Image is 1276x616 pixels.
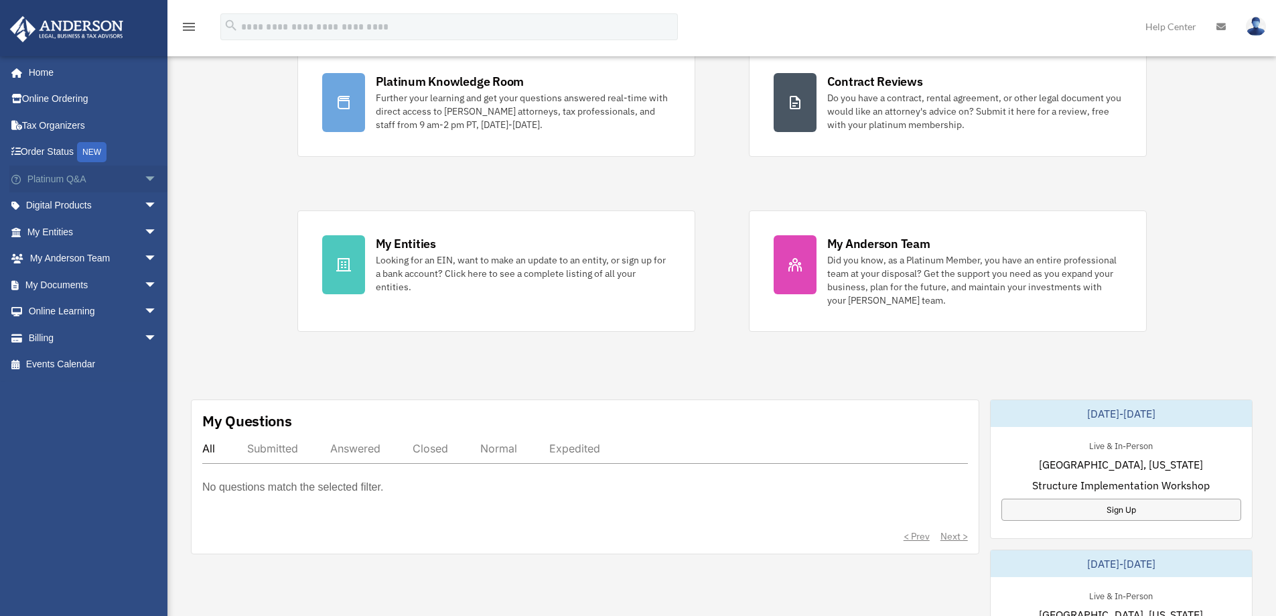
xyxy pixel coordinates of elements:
div: NEW [77,142,107,162]
div: My Entities [376,235,436,252]
span: arrow_drop_down [144,166,171,193]
div: Live & In-Person [1078,438,1163,452]
a: Sign Up [1001,499,1241,521]
div: My Anderson Team [827,235,930,252]
div: Looking for an EIN, want to make an update to an entity, or sign up for a bank account? Click her... [376,253,670,294]
a: Order StatusNEW [9,139,178,166]
img: User Pic [1246,17,1266,36]
div: Did you know, as a Platinum Member, you have an entire professional team at your disposal? Get th... [827,253,1122,307]
a: Platinum Knowledge Room Further your learning and get your questions answered real-time with dire... [297,48,695,157]
div: Contract Reviews [827,73,923,90]
a: Platinum Q&Aarrow_drop_down [9,166,178,192]
div: Further your learning and get your questions answered real-time with direct access to [PERSON_NAM... [376,91,670,131]
div: Answered [330,442,380,455]
i: search [224,18,238,33]
a: Billingarrow_drop_down [9,324,178,351]
p: No questions match the selected filter. [202,478,383,497]
span: arrow_drop_down [144,192,171,220]
img: Anderson Advisors Platinum Portal [6,16,127,42]
span: arrow_drop_down [144,324,171,352]
a: Contract Reviews Do you have a contract, rental agreement, or other legal document you would like... [749,48,1147,157]
a: Tax Organizers [9,112,178,139]
a: My Documentsarrow_drop_down [9,271,178,298]
span: arrow_drop_down [144,271,171,299]
div: My Questions [202,411,292,431]
div: Normal [480,442,517,455]
a: menu [181,23,197,35]
div: Platinum Knowledge Room [376,73,524,90]
a: Events Calendar [9,351,178,378]
div: Closed [413,442,448,455]
span: arrow_drop_down [144,298,171,326]
span: [GEOGRAPHIC_DATA], [US_STATE] [1039,456,1203,473]
div: All [202,442,215,455]
div: Expedited [549,442,600,455]
div: Submitted [247,442,298,455]
a: My Entities Looking for an EIN, want to make an update to an entity, or sign up for a bank accoun... [297,210,695,332]
div: [DATE]-[DATE] [991,400,1252,427]
a: My Entitiesarrow_drop_down [9,219,178,245]
a: My Anderson Teamarrow_drop_down [9,245,178,272]
a: Online Learningarrow_drop_down [9,298,178,325]
span: Structure Implementation Workshop [1032,477,1210,493]
span: arrow_drop_down [144,245,171,273]
a: Digital Productsarrow_drop_down [9,192,178,219]
a: My Anderson Team Did you know, as a Platinum Member, you have an entire professional team at your... [749,210,1147,332]
div: Live & In-Person [1078,588,1163,602]
i: menu [181,19,197,35]
a: Online Ordering [9,86,178,113]
span: arrow_drop_down [144,219,171,246]
div: [DATE]-[DATE] [991,550,1252,577]
div: Do you have a contract, rental agreement, or other legal document you would like an attorney's ad... [827,91,1122,131]
a: Home [9,59,171,86]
